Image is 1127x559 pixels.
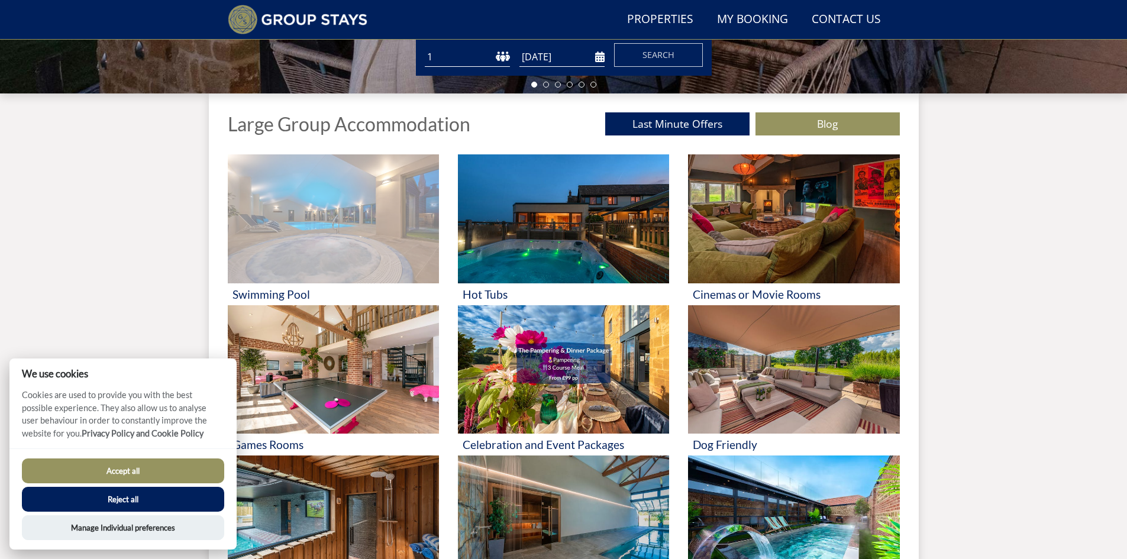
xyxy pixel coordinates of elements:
[22,515,224,540] button: Manage Individual preferences
[82,428,204,438] a: Privacy Policy and Cookie Policy
[9,368,237,379] h2: We use cookies
[228,154,439,305] a: 'Swimming Pool' - Large Group Accommodation Holiday Ideas Swimming Pool
[755,112,900,135] a: Blog
[228,305,439,434] img: 'Games Rooms' - Large Group Accommodation Holiday Ideas
[458,154,669,305] a: 'Hot Tubs' - Large Group Accommodation Holiday Ideas Hot Tubs
[614,43,703,67] button: Search
[642,49,674,60] span: Search
[458,154,669,283] img: 'Hot Tubs' - Large Group Accommodation Holiday Ideas
[463,288,664,300] h3: Hot Tubs
[232,438,434,451] h3: Games Rooms
[228,305,439,456] a: 'Games Rooms' - Large Group Accommodation Holiday Ideas Games Rooms
[688,154,899,305] a: 'Cinemas or Movie Rooms' - Large Group Accommodation Holiday Ideas Cinemas or Movie Rooms
[22,458,224,483] button: Accept all
[688,305,899,456] a: 'Dog Friendly' - Large Group Accommodation Holiday Ideas Dog Friendly
[458,305,669,456] a: 'Celebration and Event Packages' - Large Group Accommodation Holiday Ideas Celebration and Event ...
[688,154,899,283] img: 'Cinemas or Movie Rooms' - Large Group Accommodation Holiday Ideas
[228,154,439,283] img: 'Swimming Pool' - Large Group Accommodation Holiday Ideas
[458,305,669,434] img: 'Celebration and Event Packages' - Large Group Accommodation Holiday Ideas
[519,47,605,67] input: Arrival Date
[232,288,434,300] h3: Swimming Pool
[605,112,750,135] a: Last Minute Offers
[9,389,237,448] p: Cookies are used to provide you with the best possible experience. They also allow us to analyse ...
[622,7,698,33] a: Properties
[228,5,368,34] img: Group Stays
[712,7,793,33] a: My Booking
[228,114,470,134] h1: Large Group Accommodation
[463,438,664,451] h3: Celebration and Event Packages
[807,7,886,33] a: Contact Us
[693,288,895,300] h3: Cinemas or Movie Rooms
[688,305,899,434] img: 'Dog Friendly' - Large Group Accommodation Holiday Ideas
[693,438,895,451] h3: Dog Friendly
[22,487,224,512] button: Reject all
